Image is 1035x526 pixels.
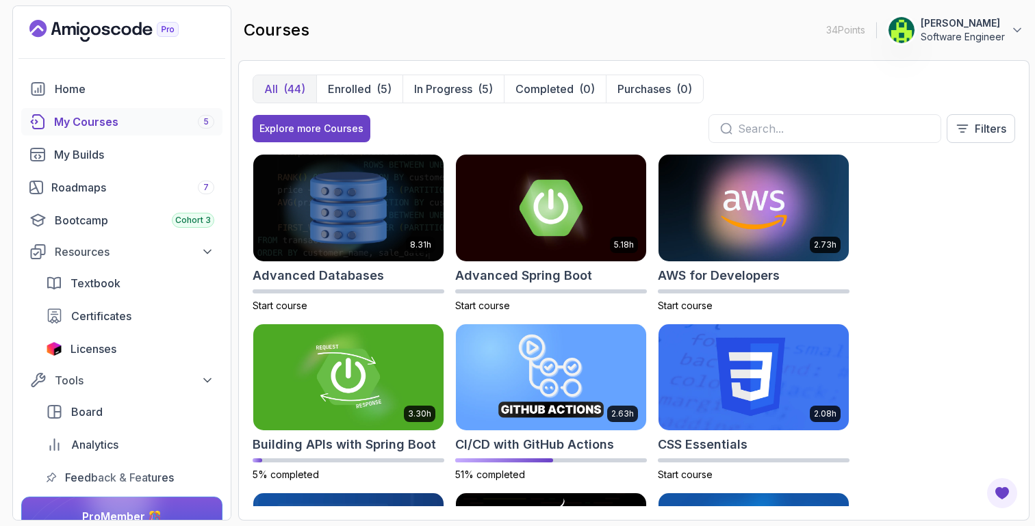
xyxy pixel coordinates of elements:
[253,469,319,480] span: 5% completed
[253,435,436,454] h2: Building APIs with Spring Boot
[316,75,402,103] button: Enrolled(5)
[38,464,222,491] a: feedback
[253,324,444,482] a: Building APIs with Spring Boot card3.30hBuilding APIs with Spring Boot5% completed
[658,435,747,454] h2: CSS Essentials
[21,174,222,201] a: roadmaps
[283,81,305,97] div: (44)
[65,469,174,486] span: Feedback & Features
[455,324,647,482] a: CI/CD with GitHub Actions card2.63hCI/CD with GitHub Actions51% completed
[975,120,1006,137] p: Filters
[455,300,510,311] span: Start course
[659,324,849,431] img: CSS Essentials card
[203,182,209,193] span: 7
[504,75,606,103] button: Completed(0)
[71,308,131,324] span: Certificates
[244,19,309,41] h2: courses
[617,81,671,97] p: Purchases
[259,122,363,135] div: Explore more Courses
[606,75,703,103] button: Purchases(0)
[986,477,1019,510] button: Open Feedback Button
[21,207,222,234] a: bootcamp
[55,81,214,97] div: Home
[456,324,646,431] img: CI/CD with GitHub Actions card
[38,302,222,330] a: certificates
[21,75,222,103] a: home
[203,116,209,127] span: 5
[55,212,214,228] div: Bootcamp
[71,275,120,291] span: Textbook
[71,341,116,357] span: Licenses
[21,141,222,168] a: builds
[264,81,278,97] p: All
[21,108,222,135] a: courses
[738,120,930,137] input: Search...
[658,266,780,285] h2: AWS for Developers
[253,266,384,285] h2: Advanced Databases
[888,16,1024,44] button: user profile image[PERSON_NAME]Software Engineer
[402,75,504,103] button: In Progress(5)
[611,408,634,419] p: 2.63h
[71,436,118,453] span: Analytics
[29,20,210,42] a: Landing page
[455,435,614,454] h2: CI/CD with GitHub Actions
[410,239,431,250] p: 8.31h
[455,266,592,285] h2: Advanced Spring Boot
[658,469,713,480] span: Start course
[253,75,316,103] button: All(44)
[54,114,214,130] div: My Courses
[55,244,214,260] div: Resources
[38,398,222,425] a: board
[414,81,472,97] p: In Progress
[21,368,222,393] button: Tools
[814,239,836,250] p: 2.73h
[455,469,525,480] span: 51% completed
[814,408,836,419] p: 2.08h
[658,300,713,311] span: Start course
[579,81,595,97] div: (0)
[614,239,634,250] p: 5.18h
[253,155,444,261] img: Advanced Databases card
[676,81,692,97] div: (0)
[889,17,915,43] img: user profile image
[659,155,849,261] img: AWS for Developers card
[38,335,222,363] a: licenses
[921,16,1005,30] p: [PERSON_NAME]
[46,342,62,356] img: jetbrains icon
[376,81,392,97] div: (5)
[515,81,574,97] p: Completed
[253,324,444,431] img: Building APIs with Spring Boot card
[826,23,865,37] p: 34 Points
[456,155,646,261] img: Advanced Spring Boot card
[38,431,222,458] a: analytics
[71,404,103,420] span: Board
[175,215,211,226] span: Cohort 3
[478,81,493,97] div: (5)
[253,115,370,142] button: Explore more Courses
[55,372,214,389] div: Tools
[328,81,371,97] p: Enrolled
[21,239,222,264] button: Resources
[408,408,431,419] p: 3.30h
[253,300,307,311] span: Start course
[921,30,1005,44] p: Software Engineer
[947,114,1015,143] button: Filters
[38,269,222,297] a: textbook
[54,146,214,163] div: My Builds
[51,179,214,196] div: Roadmaps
